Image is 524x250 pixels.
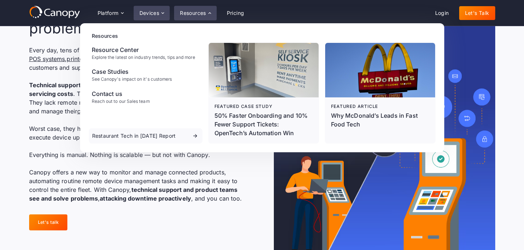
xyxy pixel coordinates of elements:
a: Pricing [221,6,250,20]
a: custom hardware solutions [77,108,152,115]
a: Restaurant Tech in [DATE] Report [89,128,202,144]
strong: attacking downtime proactively [100,195,191,202]
a: Contact usReach out to our Sales team [89,86,202,107]
div: Explore the latest on industry trends, tips and more [92,55,195,60]
div: Case Studies [92,67,172,76]
div: Featured article [331,103,429,110]
div: Resources [180,11,206,16]
a: Let's talk [29,214,68,230]
div: Contact us [92,89,150,98]
a: Login [429,6,455,20]
div: Reach out to our Sales team [92,99,150,104]
div: Devices [134,6,170,20]
a: Featured articleWhy McDonald’s Leads in Fast Food Tech [325,43,435,143]
div: Resources [174,6,216,20]
p: 50% Faster Onboarding and 10% Fewer Support Tickets: OpenTech’s Automation Win [214,111,313,137]
p: Every day, tens of thousands of , , , , , and more stop working, increasing costs and frustrating... [29,46,248,203]
div: Platform [92,6,129,20]
div: Featured case study [214,103,313,110]
a: Case StudiesSee Canopy's impact on it's customers [89,64,202,85]
div: Resources [92,32,436,40]
div: Resource Center [92,45,195,54]
div: See Canopy's impact on it's customers [92,77,172,82]
a: printers [67,55,88,62]
strong: Technical support teams scramble to service these products increasing servicing costs [29,81,237,97]
div: Platform [98,11,119,16]
div: Devices [139,11,159,16]
div: Restaurant Tech in [DATE] Report [92,133,176,138]
a: Let's Talk [459,6,495,20]
a: Resource CenterExplore the latest on industry trends, tips and more [89,43,202,63]
a: Featured case study50% Faster Onboarding and 10% Fewer Support Tickets: OpenTech’s Automation Win [209,43,319,143]
nav: Resources [80,23,444,152]
div: Why McDonald’s Leads in Fast Food Tech [331,111,429,129]
strong: technical support and product teams see and solve problems [29,186,238,202]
